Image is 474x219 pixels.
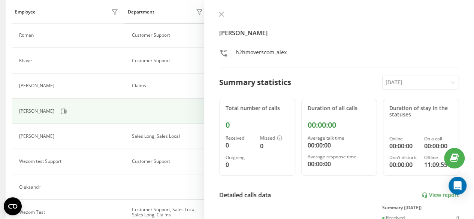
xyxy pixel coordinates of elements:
[424,142,453,150] div: 00:00:00
[19,83,56,88] div: [PERSON_NAME]
[19,134,56,139] div: [PERSON_NAME]
[132,159,205,164] div: Customer Support
[4,197,22,215] button: Open CMP widget
[19,184,42,189] div: Oleksandr
[389,155,418,160] div: Don't disturb
[219,191,271,200] div: Detailed calls data
[19,58,34,63] div: Khaye
[449,177,467,195] div: Open Intercom Messenger
[389,136,418,142] div: Online
[308,136,371,141] div: Average talk time
[226,121,289,130] div: 0
[308,154,371,159] div: Average response time
[132,58,205,63] div: Customer Support
[308,141,371,150] div: 00:00:00
[424,160,453,169] div: 11:09:55
[226,160,254,169] div: 0
[308,105,371,112] div: Duration of all calls
[219,28,459,37] h4: [PERSON_NAME]
[132,134,205,139] div: Sales Long, Sales Local
[260,142,289,150] div: 0
[19,109,56,114] div: [PERSON_NAME]
[424,155,453,160] div: Offline
[308,121,371,130] div: 00:00:00
[424,136,453,142] div: On a call
[19,159,63,164] div: Wezom test Support
[128,9,154,15] div: Department
[382,205,459,210] div: Summary ([DATE])
[422,192,459,198] a: View report
[15,9,36,15] div: Employee
[236,49,287,60] div: h2hmoverscom_alex
[226,141,254,150] div: 0
[389,142,418,150] div: 00:00:00
[132,33,205,38] div: Customer Support
[226,136,254,141] div: Received
[389,160,418,169] div: 00:00:00
[389,105,453,118] div: Duration of stay in the statuses
[260,136,289,142] div: Missed
[19,33,36,38] div: Roman
[226,155,254,160] div: Outgoing
[132,207,205,218] div: Customer Support, Sales Local, Sales Long, Claims
[132,83,205,88] div: Claims
[308,159,371,168] div: 00:00:00
[219,77,291,88] div: Summary statistics
[226,105,289,112] div: Total number of calls
[19,209,47,215] div: Wezom Test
